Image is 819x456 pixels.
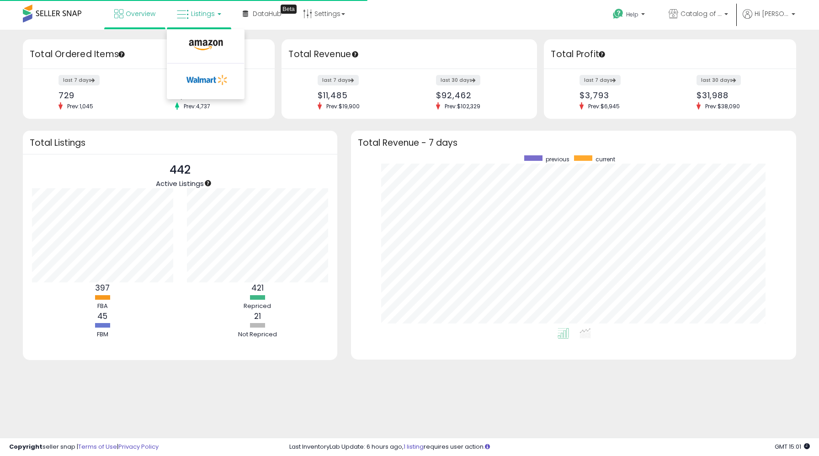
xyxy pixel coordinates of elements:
[95,282,110,293] b: 397
[230,330,285,339] div: Not Repriced
[253,9,282,18] span: DataHub
[288,48,530,61] h3: Total Revenue
[584,102,624,110] span: Prev: $6,945
[351,50,359,58] div: Tooltip anchor
[596,155,615,163] span: current
[551,48,789,61] h3: Total Profit
[681,9,722,18] span: Catalog of Awesome
[598,50,606,58] div: Tooltip anchor
[612,8,624,20] i: Get Help
[175,90,259,100] div: 4,838
[179,102,215,110] span: Prev: 4,737
[254,311,261,322] b: 21
[697,90,780,100] div: $31,988
[204,179,212,187] div: Tooltip anchor
[30,139,330,146] h3: Total Listings
[281,5,297,14] div: Tooltip anchor
[191,9,215,18] span: Listings
[230,302,285,311] div: Repriced
[697,75,741,85] label: last 30 days
[440,102,485,110] span: Prev: $102,329
[58,90,142,100] div: 729
[58,75,100,85] label: last 7 days
[126,9,155,18] span: Overview
[318,90,403,100] div: $11,485
[743,9,795,30] a: Hi [PERSON_NAME]
[436,90,521,100] div: $92,462
[156,161,204,179] p: 442
[606,1,654,30] a: Help
[436,75,480,85] label: last 30 days
[75,302,130,311] div: FBA
[358,139,790,146] h3: Total Revenue - 7 days
[580,75,621,85] label: last 7 days
[318,75,359,85] label: last 7 days
[97,311,107,322] b: 45
[251,282,264,293] b: 421
[63,102,98,110] span: Prev: 1,045
[117,50,126,58] div: Tooltip anchor
[546,155,569,163] span: previous
[322,102,364,110] span: Prev: $19,900
[30,48,268,61] h3: Total Ordered Items
[701,102,745,110] span: Prev: $38,090
[755,9,789,18] span: Hi [PERSON_NAME]
[156,179,204,188] span: Active Listings
[75,330,130,339] div: FBM
[626,11,638,18] span: Help
[580,90,663,100] div: $3,793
